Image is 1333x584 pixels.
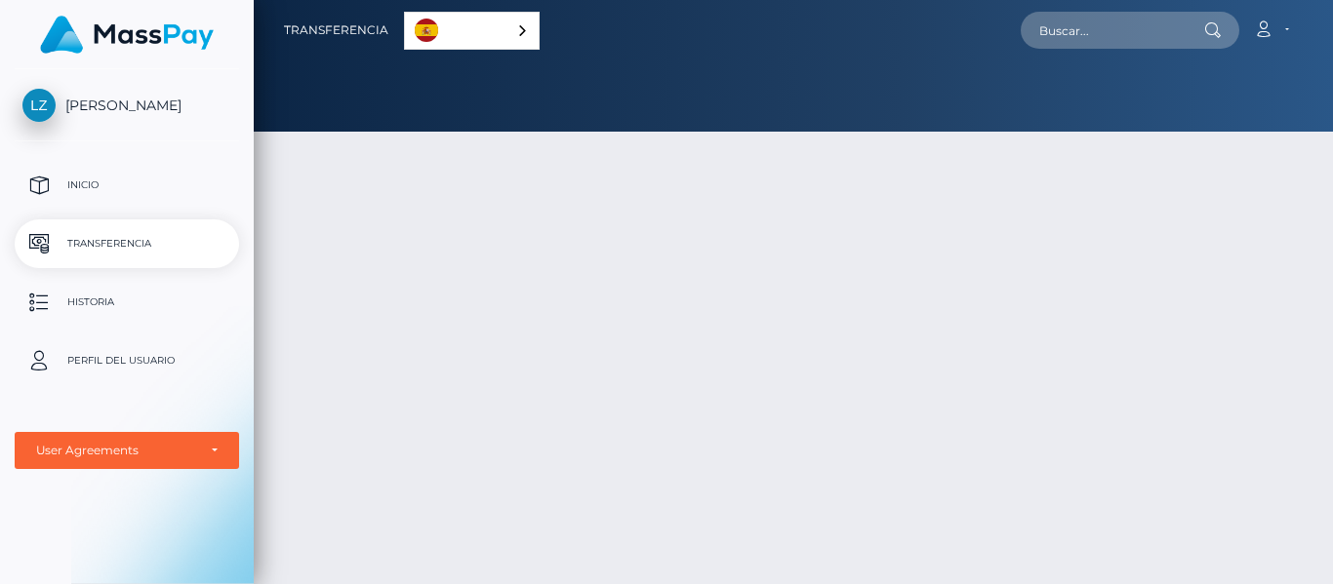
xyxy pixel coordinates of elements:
[404,12,540,50] aside: Language selected: Español
[36,443,196,458] div: User Agreements
[22,346,231,375] p: Perfil del usuario
[40,16,214,54] img: MassPay
[15,219,239,268] a: Transferencia
[15,97,239,114] span: [PERSON_NAME]
[405,13,539,49] a: Español
[284,10,388,51] a: Transferencia
[15,336,239,385] a: Perfil del usuario
[1021,12,1204,49] input: Buscar...
[15,161,239,210] a: Inicio
[22,229,231,258] p: Transferencia
[15,432,239,469] button: User Agreements
[22,288,231,317] p: Historia
[15,278,239,327] a: Historia
[22,171,231,200] p: Inicio
[404,12,540,50] div: Language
